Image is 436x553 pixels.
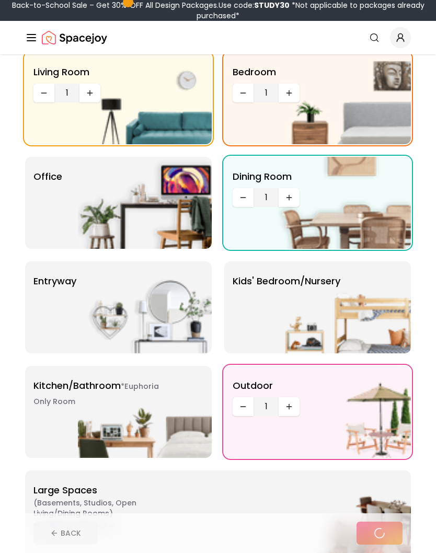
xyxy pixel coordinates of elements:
span: 1 [258,87,274,99]
button: Decrease quantity [33,84,54,102]
img: Dining Room [277,157,411,249]
img: Office [78,157,212,249]
img: entryway [78,261,212,353]
p: Office [33,169,62,184]
button: Decrease quantity [233,397,254,416]
button: Decrease quantity [233,188,254,207]
p: Outdoor [233,378,273,393]
button: Decrease quantity [233,84,254,102]
img: Kitchen/Bathroom *Euphoria Only [78,366,212,458]
img: Spacejoy Logo [42,27,107,48]
span: ( Basements, Studios, Open living/dining rooms ) [33,498,164,519]
p: Kids' Bedroom/Nursery [233,274,340,289]
a: Spacejoy [42,27,107,48]
nav: Global [25,21,411,54]
img: Outdoor [277,366,411,458]
span: 1 [258,400,274,413]
p: Large Spaces [33,483,164,534]
img: Living Room [78,52,212,144]
span: 1 [59,87,75,99]
p: Living Room [33,65,89,79]
p: entryway [33,274,76,289]
span: 1 [258,191,274,204]
p: Kitchen/Bathroom [33,378,164,409]
p: Dining Room [233,169,292,184]
img: Bedroom [277,52,411,144]
p: Bedroom [233,65,276,79]
img: Kids' Bedroom/Nursery [277,261,411,353]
